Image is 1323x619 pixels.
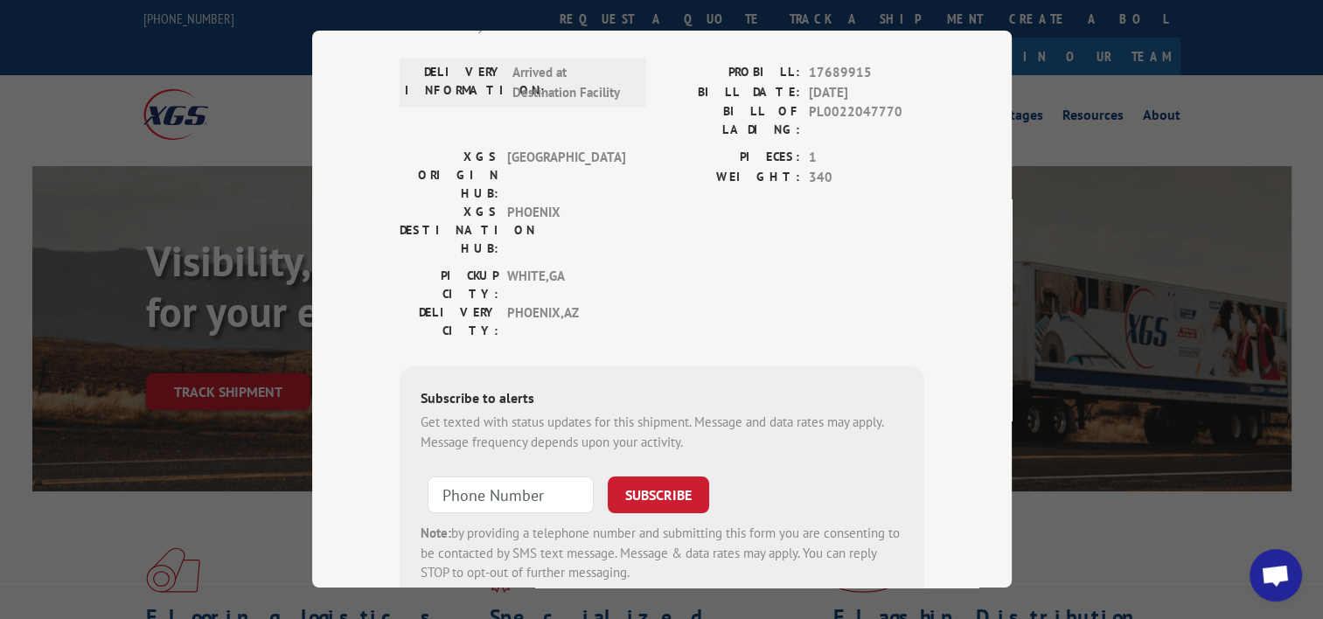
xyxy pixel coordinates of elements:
label: WEIGHT: [662,168,800,188]
input: Phone Number [428,476,594,513]
span: PHOENIX [507,203,625,258]
span: [DATE] [809,83,924,103]
div: by providing a telephone number and submitting this form you are consenting to be contacted by SM... [421,524,903,583]
span: [GEOGRAPHIC_DATA] [507,148,625,203]
label: XGS ORIGIN HUB: [400,148,498,203]
label: PICKUP CITY: [400,267,498,303]
div: Get texted with status updates for this shipment. Message and data rates may apply. Message frequ... [421,413,903,452]
label: BILL DATE: [662,83,800,103]
label: DELIVERY CITY: [400,303,498,340]
label: BILL OF LADING: [662,102,800,139]
span: 17689915 [809,63,924,83]
span: 340 [809,168,924,188]
span: WHITE , GA [507,267,625,303]
span: 1 [809,148,924,168]
span: PHOENIX , AZ [507,303,625,340]
div: Open chat [1250,549,1302,602]
label: DELIVERY INFORMATION: [405,63,504,102]
span: PL0022047770 [809,102,924,139]
label: PIECES: [662,148,800,168]
label: XGS DESTINATION HUB: [400,203,498,258]
div: Subscribe to alerts [421,387,903,413]
button: SUBSCRIBE [608,476,709,513]
span: Arrived at Destination Facility [512,63,630,102]
label: PROBILL: [662,63,800,83]
strong: Note: [421,525,451,541]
